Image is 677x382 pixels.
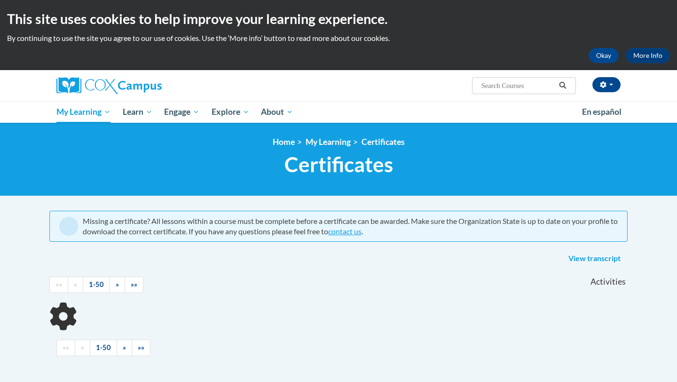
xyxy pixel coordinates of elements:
a: Previous [75,340,90,356]
p: By continuing to use the site you agree to our use of cookies. Use the ‘More info’ button to read... [7,33,670,43]
a: Begining [56,340,75,356]
a: Certificates [362,137,405,147]
a: 1-50 [83,277,110,293]
a: En español [576,102,628,122]
a: 1-50 [90,340,117,356]
span: Learn [123,106,152,118]
span: » [123,343,126,351]
button: Search [556,80,570,91]
span: Certificates [284,152,393,177]
a: Next [117,340,132,356]
a: More Info [626,48,670,63]
span: »» [131,280,137,288]
img: Cox Campus [56,77,162,94]
a: My Learning [50,101,117,123]
input: Search Courses [480,80,556,91]
button: Okay [589,48,619,63]
h2: This site uses cookies to help improve your learning experience. [7,9,670,28]
span: «« [55,280,62,288]
div: Main menu [42,101,635,123]
a: Explore [205,101,255,123]
span: My Learning [56,106,110,118]
span: » [116,280,119,288]
span: En español [582,107,622,117]
span: Activities [590,277,626,287]
a: My Learning [306,137,351,147]
a: Begining [49,277,68,293]
a: About [255,101,299,123]
a: contact us [328,227,362,236]
div: Missing a certificate? All lessons within a course must be complete before a certificate can be a... [83,216,618,237]
span: « [81,343,84,351]
a: Engage [158,101,205,123]
span: »» [138,343,144,351]
span: Engage [164,106,199,118]
a: View transcript [561,251,628,266]
span: «« [63,343,69,351]
a: Learn [117,101,158,123]
a: Next [110,277,125,293]
button: Account Settings [592,77,621,92]
a: Cox Campus [56,77,235,94]
a: Previous [68,277,83,293]
span: About [261,106,293,118]
a: Home [273,137,295,147]
span: Explore [212,106,249,118]
span: « [74,280,77,288]
a: End [125,277,143,293]
a: End [132,340,150,356]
